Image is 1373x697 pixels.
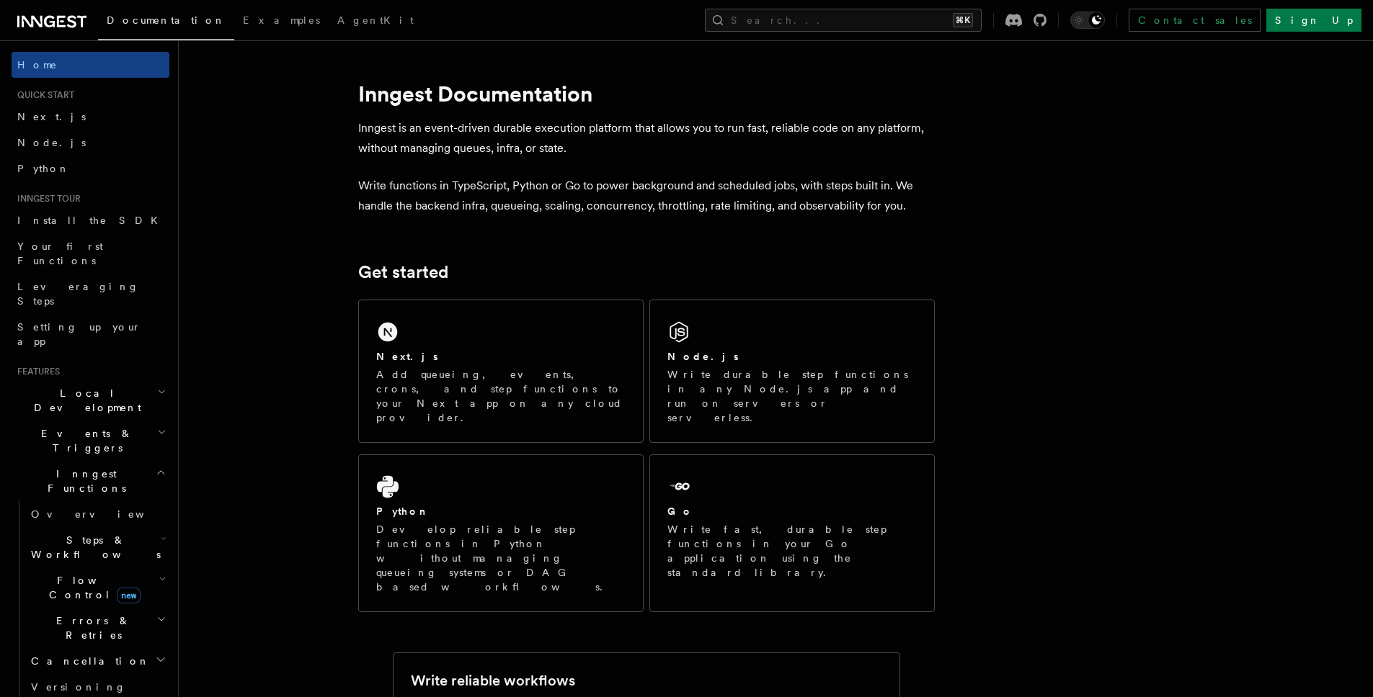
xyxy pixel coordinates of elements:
a: Leveraging Steps [12,274,169,314]
a: AgentKit [329,4,422,39]
span: Home [17,58,58,72]
span: Next.js [17,111,86,122]
button: Errors & Retries [25,608,169,648]
p: Develop reliable step functions in Python without managing queueing systems or DAG based workflows. [376,522,626,594]
span: Overview [31,508,179,520]
h2: Write reliable workflows [411,670,575,691]
span: Quick start [12,89,74,101]
button: Steps & Workflows [25,527,169,567]
span: Python [17,163,70,174]
span: Install the SDK [17,215,166,226]
h2: Next.js [376,349,438,364]
p: Write durable step functions in any Node.js app and run on servers or serverless. [667,367,917,425]
button: Local Development [12,380,169,421]
a: Python [12,156,169,181]
span: Features [12,366,60,377]
p: Write fast, durable step functions in your Go application using the standard library. [667,522,917,580]
button: Events & Triggers [12,421,169,461]
span: Leveraging Steps [17,281,139,307]
h1: Inngest Documentation [358,81,935,107]
span: Documentation [107,14,226,26]
a: Node.js [12,130,169,156]
span: Examples [243,14,320,26]
a: Contact sales [1129,9,1261,32]
a: GoWrite fast, durable step functions in your Go application using the standard library. [649,454,935,612]
span: new [117,588,141,603]
button: Search...⌘K [705,9,982,32]
h2: Python [376,504,430,518]
a: Node.jsWrite durable step functions in any Node.js app and run on servers or serverless. [649,300,935,443]
span: Inngest Functions [12,467,156,495]
a: Setting up your app [12,314,169,354]
span: Inngest tour [12,193,81,204]
p: Write functions in TypeScript, Python or Go to power background and scheduled jobs, with steps bu... [358,176,935,216]
a: Next.js [12,104,169,130]
p: Inngest is an event-driven durable execution platform that allows you to run fast, reliable code ... [358,118,935,158]
span: Flow Control [25,573,159,602]
span: Steps & Workflows [25,533,161,562]
span: Setting up your app [17,321,141,347]
h2: Node.js [667,349,739,364]
kbd: ⌘K [953,13,973,27]
span: Versioning [31,681,126,693]
a: Overview [25,501,169,527]
span: Local Development [12,386,157,415]
button: Cancellation [25,648,169,674]
span: Node.js [17,137,86,148]
a: Next.jsAdd queueing, events, crons, and step functions to your Next app on any cloud provider. [358,300,644,443]
a: Your first Functions [12,233,169,274]
span: Your first Functions [17,240,103,266]
span: Events & Triggers [12,426,157,455]
span: Errors & Retries [25,613,156,642]
button: Toggle dark mode [1070,12,1105,29]
button: Inngest Functions [12,461,169,501]
a: Install the SDK [12,207,169,233]
span: Cancellation [25,654,150,668]
span: AgentKit [337,14,414,26]
a: Get started [358,262,448,282]
a: Documentation [98,4,234,40]
a: Sign Up [1266,9,1361,32]
h2: Go [667,504,693,518]
p: Add queueing, events, crons, and step functions to your Next app on any cloud provider. [376,367,626,425]
a: Home [12,52,169,78]
a: PythonDevelop reliable step functions in Python without managing queueing systems or DAG based wo... [358,454,644,612]
button: Flow Controlnew [25,567,169,608]
a: Examples [234,4,329,39]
